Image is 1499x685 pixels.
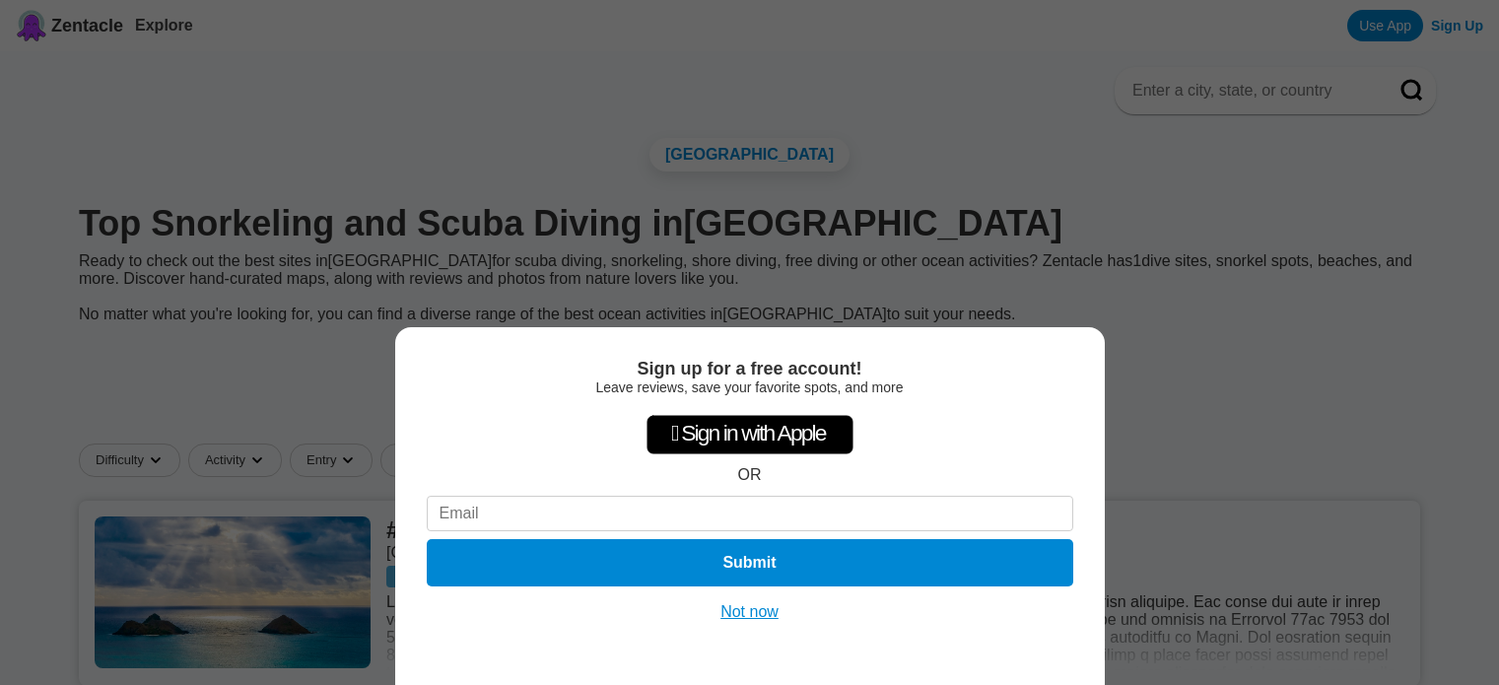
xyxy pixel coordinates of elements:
[738,466,762,484] div: OR
[427,379,1073,395] div: Leave reviews, save your favorite spots, and more
[427,496,1073,531] input: Email
[647,415,853,454] div: Sign in with Apple
[427,539,1073,586] button: Submit
[427,359,1073,379] div: Sign up for a free account!
[715,602,784,622] button: Not now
